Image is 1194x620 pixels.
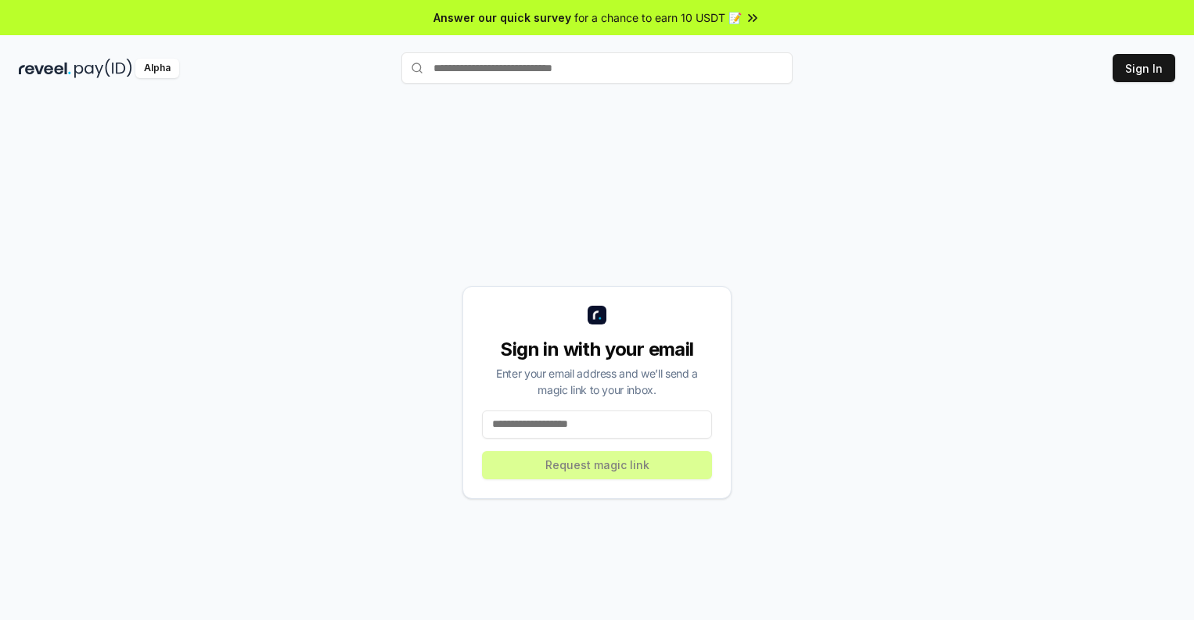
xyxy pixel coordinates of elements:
[482,365,712,398] div: Enter your email address and we’ll send a magic link to your inbox.
[74,59,132,78] img: pay_id
[19,59,71,78] img: reveel_dark
[1113,54,1175,82] button: Sign In
[135,59,179,78] div: Alpha
[588,306,606,324] img: logo_small
[574,9,742,26] span: for a chance to earn 10 USDT 📝
[482,337,712,362] div: Sign in with your email
[433,9,571,26] span: Answer our quick survey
